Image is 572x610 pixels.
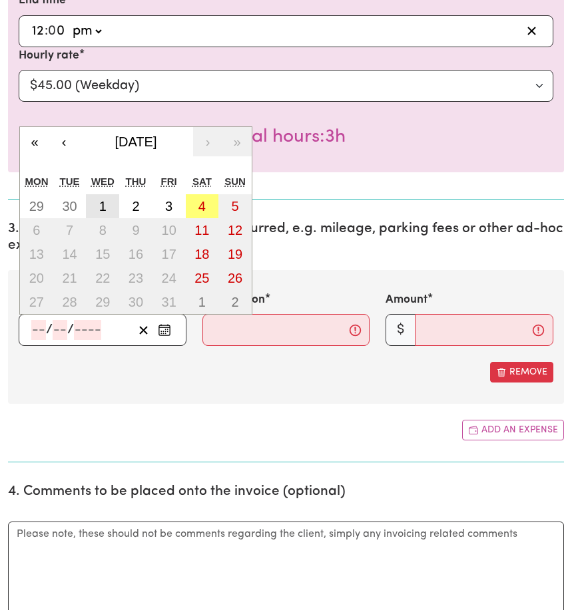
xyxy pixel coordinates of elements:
[20,266,53,290] button: 20 October 2025
[8,221,564,254] h2: 3. Include any additional expenses incurred, e.g. mileage, parking fees or other ad-hoc expenses ...
[228,247,242,261] abbr: 19 October 2025
[119,266,152,290] button: 23 October 2025
[228,223,242,237] abbr: 12 October 2025
[29,295,44,309] abbr: 27 October 2025
[161,176,177,187] abbr: Friday
[224,176,246,187] abbr: Sunday
[162,271,176,285] abbr: 24 October 2025
[198,199,206,214] abbr: 4 October 2025
[31,320,46,340] input: --
[62,295,77,309] abbr: 28 October 2025
[186,290,219,314] button: 1 November 2025
[222,127,252,156] button: »
[192,176,212,187] abbr: Saturday
[8,484,564,500] h2: 4. Comments to be placed onto the invoice (optional)
[119,194,152,218] button: 2 October 2025
[62,271,77,285] abbr: 21 October 2025
[99,223,107,237] abbr: 8 October 2025
[152,242,186,266] button: 17 October 2025
[462,420,564,440] button: Add another expense
[86,290,119,314] button: 29 October 2025
[194,223,209,237] abbr: 11 October 2025
[152,266,186,290] button: 24 October 2025
[152,290,186,314] button: 31 October 2025
[152,218,186,242] button: 10 October 2025
[126,176,146,187] abbr: Thursday
[53,218,87,242] button: 7 October 2025
[218,290,252,314] button: 2 November 2025
[152,194,186,218] button: 3 October 2025
[29,271,44,285] abbr: 20 October 2025
[193,127,222,156] button: ›
[19,47,79,65] label: Hourly rate
[62,247,77,261] abbr: 14 October 2025
[218,266,252,290] button: 26 October 2025
[20,242,53,266] button: 13 October 2025
[53,242,87,266] button: 14 October 2025
[95,271,110,285] abbr: 22 October 2025
[186,266,219,290] button: 25 October 2025
[198,295,206,309] abbr: 1 November 2025
[194,247,209,261] abbr: 18 October 2025
[95,247,110,261] abbr: 15 October 2025
[119,242,152,266] button: 16 October 2025
[386,314,416,346] span: $
[49,21,66,41] input: --
[186,194,219,218] button: 4 October 2025
[91,176,115,187] abbr: Wednesday
[226,128,346,146] span: Total hours worked: 3 hours
[29,199,44,214] abbr: 29 September 2025
[154,320,175,340] button: Enter the date of expense
[386,291,428,309] label: Amount
[20,218,53,242] button: 6 October 2025
[31,21,45,41] input: --
[165,199,172,214] abbr: 3 October 2025
[53,266,87,290] button: 21 October 2025
[20,127,49,156] button: «
[20,290,53,314] button: 27 October 2025
[232,199,239,214] abbr: 5 October 2025
[86,218,119,242] button: 8 October 2025
[129,247,143,261] abbr: 16 October 2025
[162,223,176,237] abbr: 10 October 2025
[129,271,143,285] abbr: 23 October 2025
[132,223,139,237] abbr: 9 October 2025
[48,25,56,38] span: 0
[186,218,219,242] button: 11 October 2025
[66,223,73,237] abbr: 7 October 2025
[45,24,48,39] span: :
[25,176,49,187] abbr: Monday
[218,242,252,266] button: 19 October 2025
[115,134,157,149] span: [DATE]
[162,295,176,309] abbr: 31 October 2025
[86,266,119,290] button: 22 October 2025
[228,271,242,285] abbr: 26 October 2025
[218,218,252,242] button: 12 October 2025
[33,223,40,237] abbr: 6 October 2025
[218,194,252,218] button: 5 October 2025
[119,290,152,314] button: 30 October 2025
[74,320,101,340] input: ----
[133,320,154,340] button: Clear date
[129,295,143,309] abbr: 30 October 2025
[99,199,107,214] abbr: 1 October 2025
[202,291,265,309] label: Description
[46,323,53,337] span: /
[132,199,139,214] abbr: 2 October 2025
[67,323,74,337] span: /
[86,242,119,266] button: 15 October 2025
[79,127,193,156] button: [DATE]
[60,176,80,187] abbr: Tuesday
[194,271,209,285] abbr: 25 October 2025
[95,295,110,309] abbr: 29 October 2025
[62,199,77,214] abbr: 30 September 2025
[86,194,119,218] button: 1 October 2025
[19,291,45,309] label: Date
[232,295,239,309] abbr: 2 November 2025
[20,194,53,218] button: 29 September 2025
[119,218,152,242] button: 9 October 2025
[162,247,176,261] abbr: 17 October 2025
[53,194,87,218] button: 30 September 2025
[186,242,219,266] button: 18 October 2025
[29,247,44,261] abbr: 13 October 2025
